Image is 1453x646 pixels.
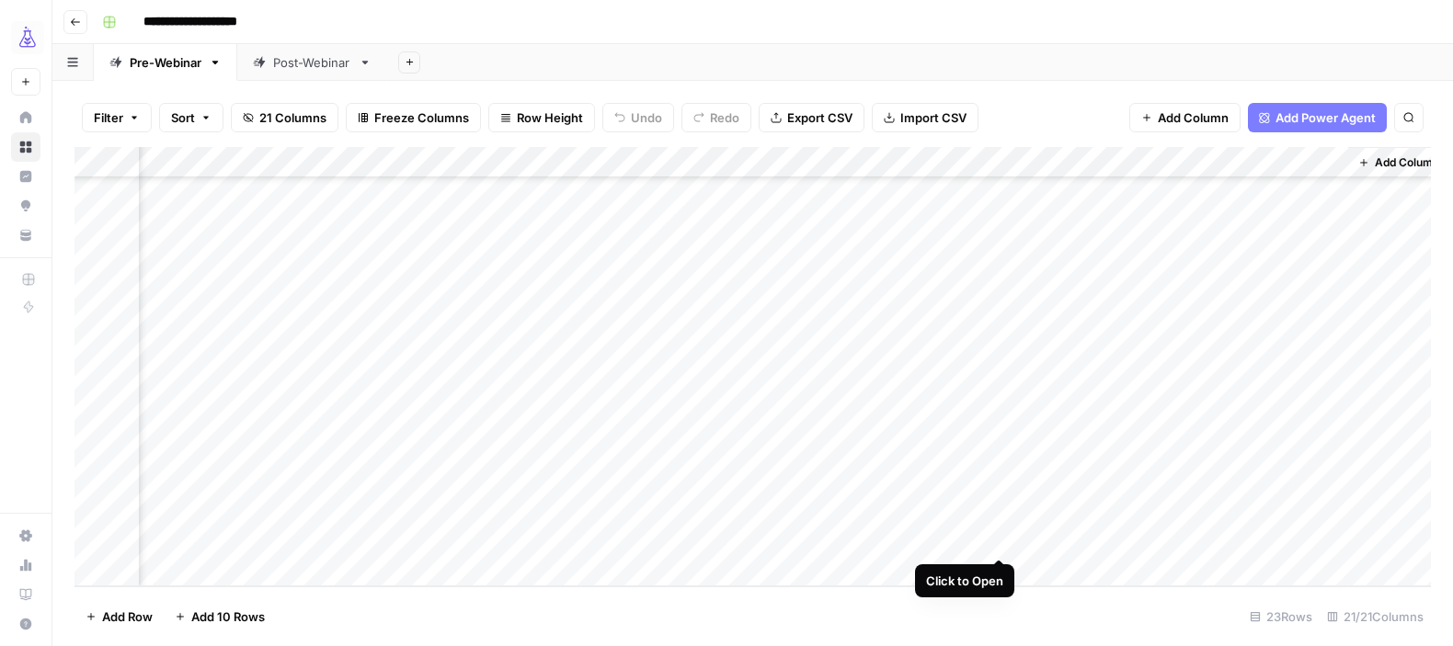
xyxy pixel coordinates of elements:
span: Sort [171,108,195,127]
a: Learning Hub [11,580,40,609]
span: Add Row [102,607,153,626]
div: 21/21 Columns [1320,602,1431,631]
a: Pre-Webinar [94,44,237,81]
a: Home [11,103,40,132]
button: 21 Columns [231,103,338,132]
img: AirOps Growth Logo [11,21,44,54]
button: Sort [159,103,223,132]
span: Filter [94,108,123,127]
span: Add 10 Rows [191,607,265,626]
span: 21 Columns [259,108,326,127]
button: Freeze Columns [346,103,481,132]
span: Redo [710,108,739,127]
a: Insights [11,162,40,191]
div: Click to Open [926,572,1003,590]
button: Help + Support [11,609,40,639]
button: Row Height [488,103,595,132]
span: Add Column [1375,154,1439,171]
button: Add Column [1129,103,1241,132]
button: Undo [602,103,674,132]
div: Post-Webinar [273,53,351,72]
a: Usage [11,550,40,580]
button: Redo [681,103,751,132]
span: Add Column [1158,108,1229,127]
a: Browse [11,132,40,162]
a: Post-Webinar [237,44,387,81]
button: Add Row [74,602,164,631]
span: Undo [631,108,662,127]
button: Add Column [1351,151,1447,175]
button: Filter [82,103,152,132]
span: Import CSV [900,108,967,127]
button: Add 10 Rows [164,602,276,631]
a: Settings [11,521,40,550]
a: Opportunities [11,191,40,221]
button: Export CSV [759,103,864,132]
button: Import CSV [872,103,978,132]
div: Pre-Webinar [130,53,201,72]
button: Workspace: AirOps Growth [11,15,40,61]
span: Add Power Agent [1276,108,1376,127]
button: Add Power Agent [1248,103,1387,132]
a: Your Data [11,221,40,250]
span: Export CSV [787,108,852,127]
span: Freeze Columns [374,108,469,127]
span: Row Height [517,108,583,127]
div: 23 Rows [1242,602,1320,631]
